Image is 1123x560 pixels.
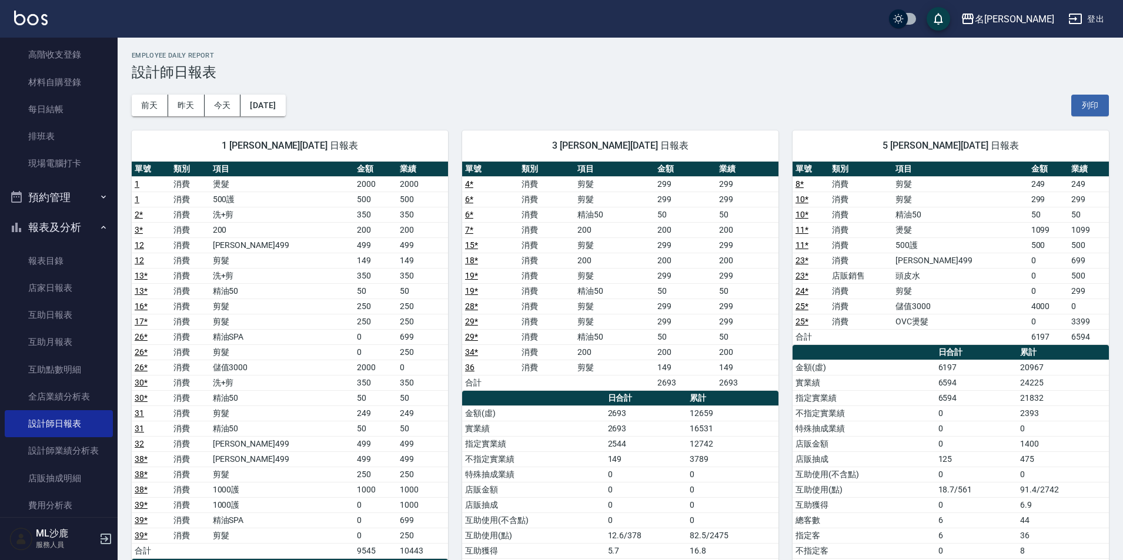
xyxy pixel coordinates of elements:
[210,207,354,222] td: 洗+剪
[462,162,778,391] table: a dense table
[716,299,778,314] td: 299
[9,527,33,551] img: Person
[687,391,778,406] th: 累計
[397,421,448,436] td: 50
[5,301,113,328] a: 互助日報表
[574,314,654,329] td: 剪髮
[893,314,1028,329] td: OVC燙髮
[519,162,575,177] th: 類別
[716,314,778,329] td: 299
[397,253,448,268] td: 149
[716,192,778,207] td: 299
[132,162,448,559] table: a dense table
[893,176,1028,192] td: 剪髮
[210,344,354,360] td: 剪髮
[210,268,354,283] td: 洗+剪
[1028,237,1069,253] td: 500
[171,299,209,314] td: 消費
[893,237,1028,253] td: 500護
[893,268,1028,283] td: 頭皮水
[462,162,519,177] th: 單號
[793,482,935,497] td: 互助使用(點)
[687,436,778,451] td: 12742
[687,405,778,421] td: 12659
[829,222,893,237] td: 消費
[829,299,893,314] td: 消費
[1068,268,1109,283] td: 500
[935,467,1018,482] td: 0
[687,421,778,436] td: 16531
[210,375,354,390] td: 洗+剪
[793,436,935,451] td: 店販金額
[135,424,144,433] a: 31
[210,405,354,421] td: 剪髮
[716,344,778,360] td: 200
[935,436,1018,451] td: 0
[574,207,654,222] td: 精油50
[605,405,687,421] td: 2693
[654,162,716,177] th: 金額
[716,283,778,299] td: 50
[240,95,285,116] button: [DATE]
[397,344,448,360] td: 250
[397,222,448,237] td: 200
[5,41,113,68] a: 高階收支登錄
[935,390,1018,405] td: 6594
[1017,436,1109,451] td: 1400
[462,497,605,512] td: 店販抽成
[135,240,144,250] a: 12
[210,237,354,253] td: [PERSON_NAME]499
[5,247,113,274] a: 報表目錄
[171,390,209,405] td: 消費
[354,467,397,482] td: 250
[716,253,778,268] td: 200
[397,467,448,482] td: 250
[574,222,654,237] td: 200
[605,421,687,436] td: 2693
[5,123,113,150] a: 排班表
[171,497,209,512] td: 消費
[956,7,1059,31] button: 名[PERSON_NAME]
[793,467,935,482] td: 互助使用(不含點)
[927,7,950,31] button: save
[1017,360,1109,375] td: 20967
[716,207,778,222] td: 50
[210,283,354,299] td: 精油50
[519,314,575,329] td: 消費
[171,162,209,177] th: 類別
[354,222,397,237] td: 200
[5,274,113,301] a: 店家日報表
[574,268,654,283] td: 剪髮
[654,299,716,314] td: 299
[605,497,687,512] td: 0
[519,329,575,344] td: 消費
[935,482,1018,497] td: 18.7/561
[210,451,354,467] td: [PERSON_NAME]499
[171,192,209,207] td: 消費
[605,451,687,467] td: 149
[574,329,654,344] td: 精油50
[1068,253,1109,268] td: 699
[462,436,605,451] td: 指定實業績
[354,207,397,222] td: 350
[36,539,96,550] p: 服務人員
[462,405,605,421] td: 金額(虛)
[397,192,448,207] td: 500
[1068,283,1109,299] td: 299
[5,383,113,410] a: 全店業績分析表
[171,451,209,467] td: 消費
[1028,176,1069,192] td: 249
[397,329,448,344] td: 699
[5,182,113,213] button: 預約管理
[716,237,778,253] td: 299
[171,176,209,192] td: 消費
[397,314,448,329] td: 250
[935,345,1018,360] th: 日合計
[397,451,448,467] td: 499
[654,360,716,375] td: 149
[171,467,209,482] td: 消費
[654,375,716,390] td: 2693
[654,314,716,329] td: 299
[1068,176,1109,192] td: 249
[397,162,448,177] th: 業績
